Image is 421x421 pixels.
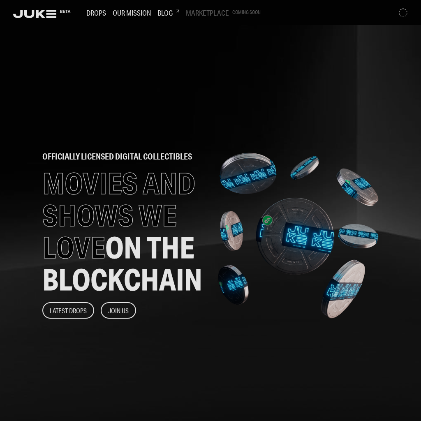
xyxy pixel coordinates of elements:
button: Join Us [101,302,136,319]
button: Latest Drops [42,302,94,319]
h1: MOVIES AND SHOWS WE LOVE [42,167,202,296]
h2: officially licensed digital collectibles [42,153,202,161]
h3: Blog [157,8,179,17]
h3: Drops [86,8,106,17]
span: ON THE BLOCKCHAIN [42,229,202,297]
img: home-banner [218,94,379,377]
h3: Our Mission [113,8,151,17]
